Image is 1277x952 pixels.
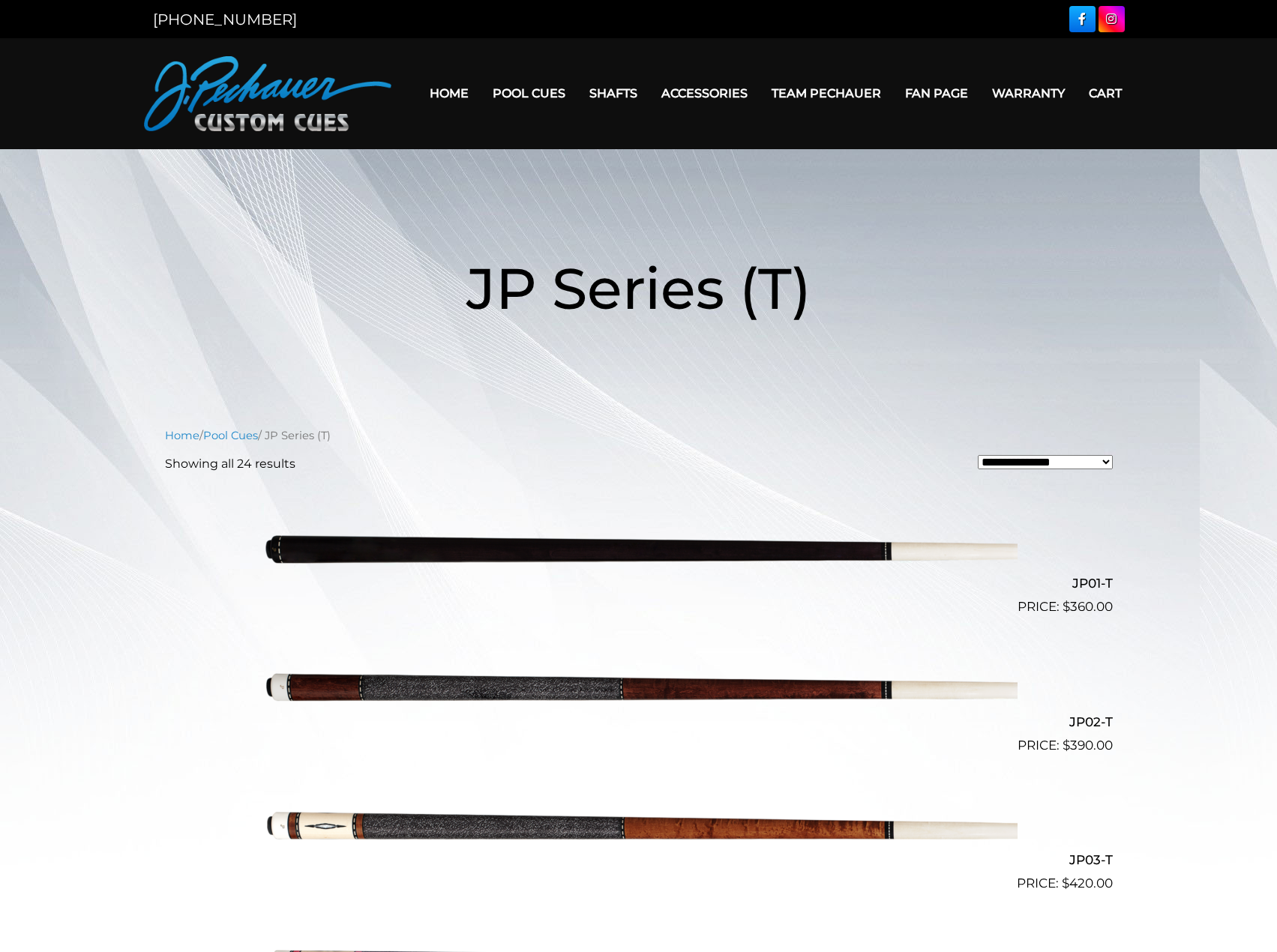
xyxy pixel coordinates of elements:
bdi: 420.00 [1062,876,1113,891]
a: JP03-T $420.00 [165,762,1113,894]
a: Home [418,74,481,112]
a: Pool Cues [481,74,577,112]
a: Shafts [577,74,649,112]
a: Fan Page [893,74,980,112]
a: Pool Cues [203,429,258,442]
h2: JP03-T [165,846,1113,874]
img: Pechauer Custom Cues [144,56,391,131]
nav: Breadcrumb [165,427,1113,444]
h2: JP01-T [165,570,1113,597]
span: JP Series (T) [466,253,811,323]
p: Showing all 24 results [165,455,295,473]
a: JP01-T $360.00 [165,485,1113,617]
a: Cart [1077,74,1134,112]
a: Home [165,429,199,442]
a: Accessories [649,74,760,112]
a: JP02-T $390.00 [165,623,1113,755]
span: $ [1062,876,1069,891]
span: $ [1063,738,1070,753]
h2: JP02-T [165,708,1113,735]
a: Warranty [980,74,1077,112]
img: JP01-T [260,485,1018,611]
img: JP03-T [260,762,1018,888]
a: Team Pechauer [760,74,893,112]
img: JP02-T [260,623,1018,749]
select: Shop order [978,455,1113,469]
bdi: 360.00 [1063,599,1113,614]
span: $ [1063,599,1070,614]
bdi: 390.00 [1063,738,1113,753]
a: [PHONE_NUMBER] [153,10,297,28]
